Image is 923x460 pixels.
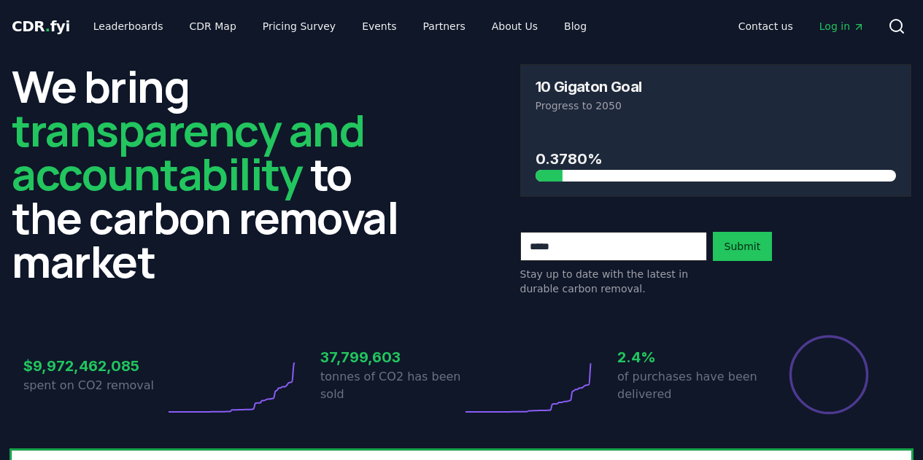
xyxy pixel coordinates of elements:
[23,355,165,377] h3: $9,972,462,085
[12,100,364,203] span: transparency and accountability
[819,19,865,34] span: Log in
[45,17,50,35] span: .
[12,17,70,35] span: CDR fyi
[536,148,897,170] h3: 0.3780%
[617,346,759,368] h3: 2.4%
[788,334,870,416] div: Percentage of sales delivered
[713,232,773,261] button: Submit
[536,98,897,113] p: Progress to 2050
[536,79,642,94] h3: 10 Gigaton Goal
[251,13,347,39] a: Pricing Survey
[320,368,462,403] p: tonnes of CO2 has been sold
[82,13,175,39] a: Leaderboards
[480,13,549,39] a: About Us
[412,13,477,39] a: Partners
[520,267,707,296] p: Stay up to date with the latest in durable carbon removal.
[617,368,759,403] p: of purchases have been delivered
[82,13,598,39] nav: Main
[12,16,70,36] a: CDR.fyi
[552,13,598,39] a: Blog
[727,13,805,39] a: Contact us
[727,13,876,39] nav: Main
[808,13,876,39] a: Log in
[178,13,248,39] a: CDR Map
[12,64,403,283] h2: We bring to the carbon removal market
[320,346,462,368] h3: 37,799,603
[23,377,165,394] p: spent on CO2 removal
[350,13,408,39] a: Events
